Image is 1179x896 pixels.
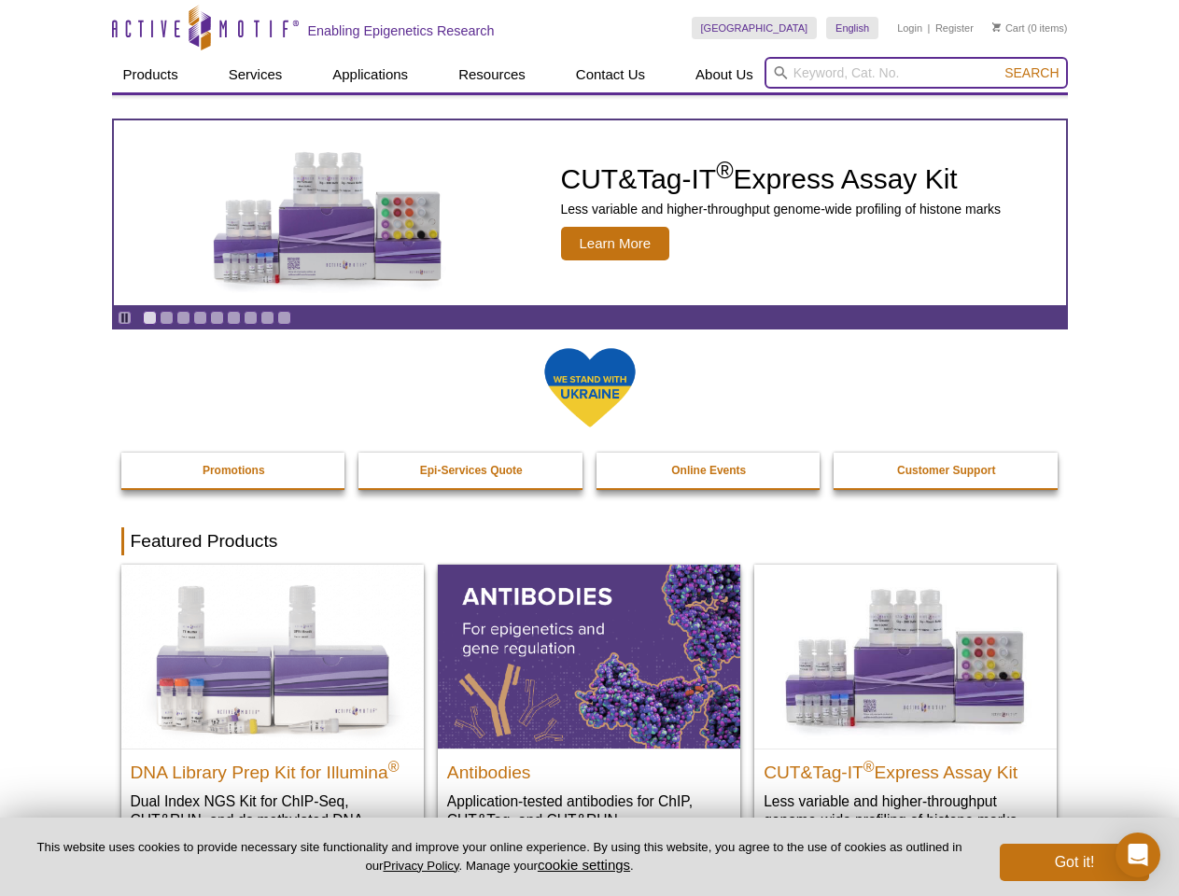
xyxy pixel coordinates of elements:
h2: CUT&Tag-IT Express Assay Kit [561,165,1002,193]
h2: DNA Library Prep Kit for Illumina [131,754,414,782]
button: Search [999,64,1064,81]
strong: Online Events [671,464,746,477]
img: CUT&Tag-IT Express Assay Kit [174,110,482,315]
strong: Customer Support [897,464,995,477]
input: Keyword, Cat. No. [765,57,1068,89]
sup: ® [863,758,875,774]
span: Learn More [561,227,670,260]
a: Epi-Services Quote [358,453,584,488]
a: Customer Support [834,453,1060,488]
a: Online Events [597,453,822,488]
sup: ® [716,157,733,183]
li: (0 items) [992,17,1068,39]
a: Toggle autoplay [118,311,132,325]
p: Less variable and higher-throughput genome-wide profiling of histone marks​. [764,791,1047,830]
a: Login [897,21,922,35]
img: CUT&Tag-IT® Express Assay Kit [754,565,1057,748]
p: Application-tested antibodies for ChIP, CUT&Tag, and CUT&RUN. [447,791,731,830]
a: Go to slide 1 [143,311,157,325]
img: Your Cart [992,22,1001,32]
img: All Antibodies [438,565,740,748]
a: [GEOGRAPHIC_DATA] [692,17,818,39]
a: Promotions [121,453,347,488]
strong: Epi-Services Quote [420,464,523,477]
a: Products [112,57,189,92]
strong: Promotions [203,464,265,477]
img: We Stand With Ukraine [543,346,637,429]
a: Go to slide 8 [260,311,274,325]
a: DNA Library Prep Kit for Illumina DNA Library Prep Kit for Illumina® Dual Index NGS Kit for ChIP-... [121,565,424,866]
a: About Us [684,57,765,92]
a: Go to slide 6 [227,311,241,325]
a: Go to slide 5 [210,311,224,325]
a: Resources [447,57,537,92]
a: Privacy Policy [383,859,458,873]
a: Go to slide 7 [244,311,258,325]
h2: Antibodies [447,754,731,782]
a: English [826,17,878,39]
p: Less variable and higher-throughput genome-wide profiling of histone marks [561,201,1002,217]
h2: Featured Products [121,527,1059,555]
a: Contact Us [565,57,656,92]
h2: CUT&Tag-IT Express Assay Kit [764,754,1047,782]
a: CUT&Tag-IT Express Assay Kit CUT&Tag-IT®Express Assay Kit Less variable and higher-throughput gen... [114,120,1066,305]
li: | [928,17,931,39]
article: CUT&Tag-IT Express Assay Kit [114,120,1066,305]
img: DNA Library Prep Kit for Illumina [121,565,424,748]
p: This website uses cookies to provide necessary site functionality and improve your online experie... [30,839,969,875]
a: All Antibodies Antibodies Application-tested antibodies for ChIP, CUT&Tag, and CUT&RUN. [438,565,740,847]
div: Open Intercom Messenger [1116,833,1160,877]
button: cookie settings [538,857,630,873]
a: Register [935,21,974,35]
a: Go to slide 2 [160,311,174,325]
p: Dual Index NGS Kit for ChIP-Seq, CUT&RUN, and ds methylated DNA assays. [131,791,414,848]
a: Applications [321,57,419,92]
a: Go to slide 4 [193,311,207,325]
h2: Enabling Epigenetics Research [308,22,495,39]
span: Search [1004,65,1059,80]
sup: ® [388,758,400,774]
a: Go to slide 9 [277,311,291,325]
a: Cart [992,21,1025,35]
a: CUT&Tag-IT® Express Assay Kit CUT&Tag-IT®Express Assay Kit Less variable and higher-throughput ge... [754,565,1057,847]
a: Go to slide 3 [176,311,190,325]
a: Services [218,57,294,92]
button: Got it! [1000,844,1149,881]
